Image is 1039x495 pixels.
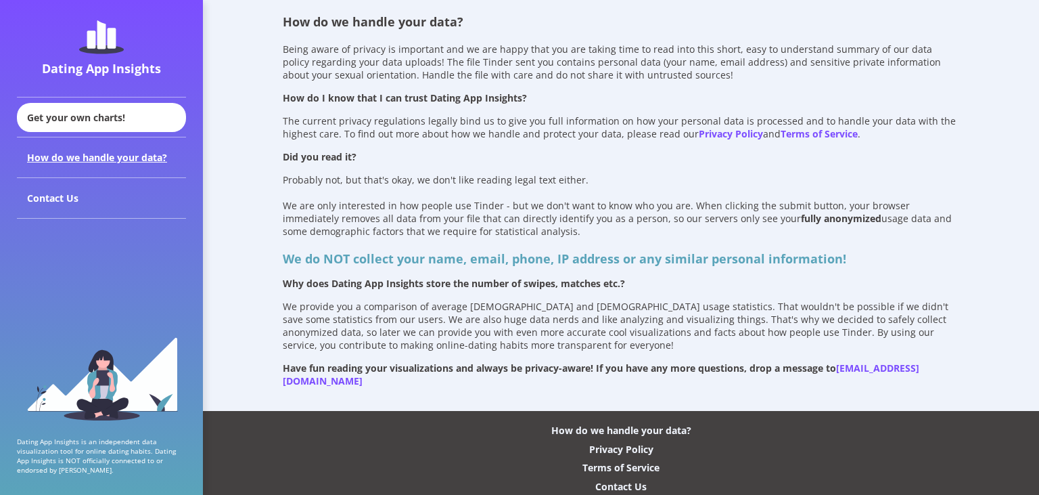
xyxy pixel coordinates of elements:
[26,336,178,421] img: sidebar_girl.91b9467e.svg
[781,127,858,140] a: Terms of Service
[283,362,959,387] div: Have fun reading your visualizations and always be privacy-aware! If you have any more questions,...
[283,114,959,140] div: The current privacy regulations legally bind us to give you full information on how your personal...
[17,178,186,219] div: Contact Us
[17,437,186,475] p: Dating App Insights is an independent data visualization tool for online dating habits. Dating Ap...
[283,251,959,267] div: We do NOT collect your name, email, phone, IP address or any similar personal information!
[582,461,660,474] div: Terms of Service
[283,199,959,238] div: We are only interested in how people use Tinder - but we don't want to know who you are. When cli...
[283,150,959,163] div: Did you read it?
[551,424,691,437] div: How do we handle your data?
[283,43,959,81] div: Being aware of privacy is important and we are happy that you are taking time to read into this s...
[20,60,183,77] div: Dating App Insights
[595,480,647,493] div: Contact Us
[283,173,959,186] div: Probably not, but that's okay, we don't like reading legal text either.
[283,14,824,30] div: How do we handle your data?
[283,362,919,387] a: [EMAIL_ADDRESS][DOMAIN_NAME]
[589,443,653,456] div: Privacy Policy
[283,91,959,104] div: How do I know that I can trust Dating App Insights?
[79,20,124,54] img: dating-app-insights-logo.5abe6921.svg
[283,277,959,290] div: Why does Dating App Insights store the number of swipes, matches etc.?
[699,127,763,140] a: Privacy Policy
[283,300,959,351] div: We provide you a comparison of average [DEMOGRAPHIC_DATA] and [DEMOGRAPHIC_DATA] usage statistics...
[17,137,186,178] div: How do we handle your data?
[801,212,881,225] b: fully anonymized
[17,103,186,132] div: Get your own charts!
